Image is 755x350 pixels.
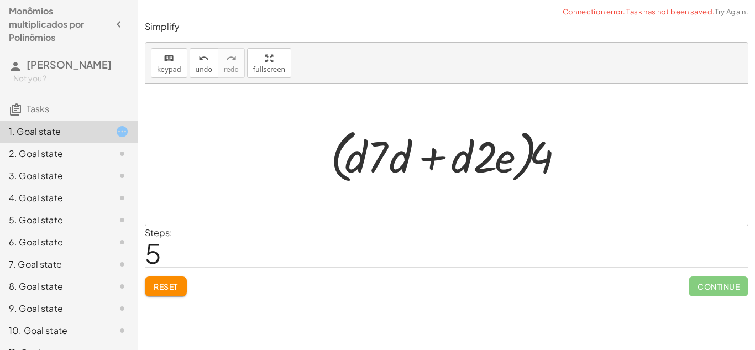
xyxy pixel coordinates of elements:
span: Connection error. Task has not been saved. [563,7,748,18]
span: fullscreen [253,66,285,74]
i: Task not started. [116,280,129,293]
div: 3. Goal state [9,169,98,182]
label: Steps: [145,227,172,238]
i: Task not started. [116,324,129,337]
div: 1. Goal state [9,125,98,138]
i: Task not started. [116,258,129,271]
h4: Monômios multiplicados por Polinômios [9,4,109,44]
div: 4. Goal state [9,191,98,205]
i: Task not started. [116,191,129,205]
i: Task not started. [116,236,129,249]
span: undo [196,66,212,74]
i: Task not started. [116,302,129,315]
div: 5. Goal state [9,213,98,227]
i: Task not started. [116,147,129,160]
button: keyboardkeypad [151,48,187,78]
div: 8. Goal state [9,280,98,293]
i: Task started. [116,125,129,138]
i: Task not started. [116,213,129,227]
a: Try Again. [715,7,748,16]
i: redo [226,52,237,65]
div: Not you? [13,73,129,84]
div: 7. Goal state [9,258,98,271]
i: Task not started. [116,169,129,182]
button: fullscreen [247,48,291,78]
button: undoundo [190,48,218,78]
div: 9. Goal state [9,302,98,315]
button: redoredo [218,48,245,78]
span: 5 [145,236,161,270]
i: keyboard [164,52,174,65]
span: [PERSON_NAME] [27,58,112,71]
span: Tasks [27,103,49,114]
div: 6. Goal state [9,236,98,249]
span: keypad [157,66,181,74]
span: redo [224,66,239,74]
div: 10. Goal state [9,324,98,337]
i: undo [198,52,209,65]
button: Reset [145,276,187,296]
div: 2. Goal state [9,147,98,160]
span: Reset [154,281,178,291]
p: Simplify [145,20,748,33]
